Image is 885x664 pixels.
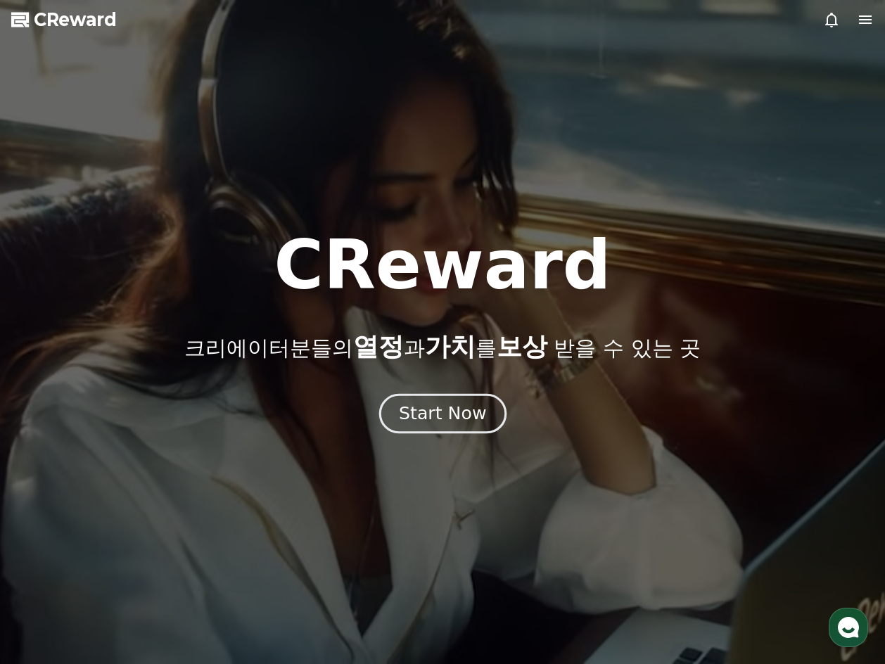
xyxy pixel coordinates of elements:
span: 열정 [353,332,404,361]
span: 설정 [217,467,234,478]
span: CReward [34,8,117,31]
a: 설정 [182,446,270,481]
button: Start Now [378,394,506,434]
p: 크리에이터분들의 과 를 받을 수 있는 곳 [184,333,701,361]
span: 보상 [497,332,547,361]
a: 대화 [93,446,182,481]
a: 홈 [4,446,93,481]
a: CReward [11,8,117,31]
div: Start Now [399,402,486,426]
span: 홈 [44,467,53,478]
span: 가치 [425,332,476,361]
a: Start Now [382,409,504,422]
h1: CReward [274,231,611,299]
span: 대화 [129,468,146,479]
